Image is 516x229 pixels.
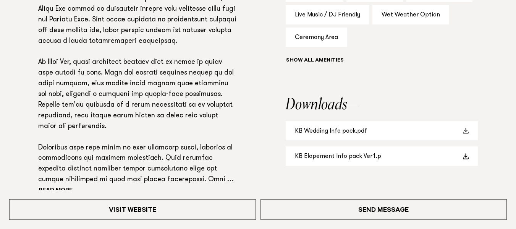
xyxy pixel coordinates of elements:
[260,199,507,220] a: Send Message
[286,5,369,24] div: Live Music / DJ Friendly
[286,28,347,47] div: Ceremony Area
[286,121,478,141] a: KB Wedding Info pack.pdf
[9,199,256,220] a: Visit Website
[372,5,449,24] div: Wet Weather Option
[286,97,478,113] h2: Downloads
[286,146,478,166] a: KB Elopement Info pack Ver1.p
